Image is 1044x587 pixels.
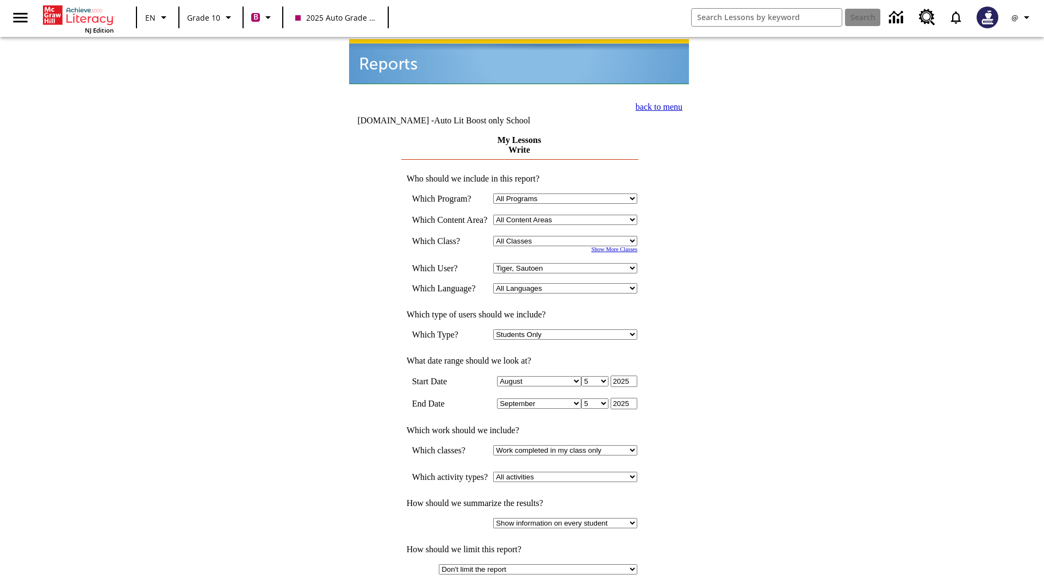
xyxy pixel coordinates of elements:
[401,498,638,508] td: How should we summarize the results?
[247,8,279,27] button: Boost Class color is violet red. Change class color
[970,3,1005,32] button: Select a new avatar
[357,116,557,126] td: [DOMAIN_NAME] -
[912,3,942,32] a: Resource Center, Will open in new tab
[85,26,114,34] span: NJ Edition
[145,12,156,23] span: EN
[349,39,689,84] img: header
[401,426,638,435] td: Which work should we include?
[401,545,638,554] td: How should we limit this report?
[4,2,36,34] button: Open side menu
[692,9,842,26] input: search field
[412,329,488,340] td: Which Type?
[883,3,912,33] a: Data Center
[498,135,541,154] a: My Lessons Write
[434,116,530,125] nobr: Auto Lit Boost only School
[977,7,998,28] img: Avatar
[412,398,488,409] td: End Date
[412,283,488,293] td: Which Language?
[401,356,638,366] td: What date range should we look at?
[412,376,488,387] td: Start Date
[1005,8,1040,27] button: Profile/Settings
[1011,12,1018,23] span: @
[412,193,488,204] td: Which Program?
[412,215,488,224] nobr: Which Content Area?
[401,174,638,184] td: Who should we include in this report?
[253,10,258,24] span: B
[412,472,488,482] td: Which activity types?
[295,12,376,23] span: 2025 Auto Grade 10
[412,263,488,273] td: Which User?
[140,8,175,27] button: Language: EN, Select a language
[183,8,239,27] button: Grade: Grade 10, Select a grade
[187,12,220,23] span: Grade 10
[43,3,114,34] div: Home
[412,236,488,246] td: Which Class?
[636,102,682,111] a: back to menu
[942,3,970,32] a: Notifications
[412,445,488,455] td: Which classes?
[401,310,638,320] td: Which type of users should we include?
[592,246,638,252] a: Show More Classes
